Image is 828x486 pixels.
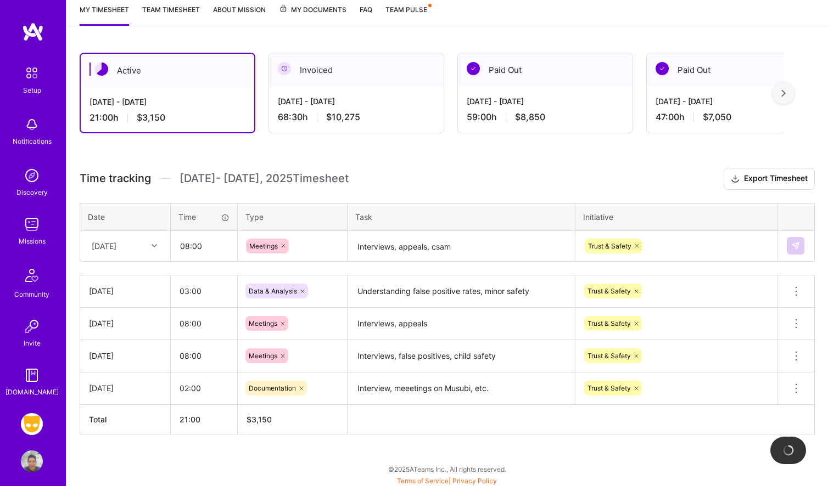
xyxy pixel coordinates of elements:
[349,374,574,404] textarea: Interview, meeetings on Musubi, etc.
[89,382,161,394] div: [DATE]
[89,96,245,108] div: [DATE] - [DATE]
[588,352,631,360] span: Trust & Safety
[21,413,43,435] img: Grindr: Product & Marketing
[588,319,631,327] span: Trust & Safety
[80,172,151,185] span: Time tracking
[249,384,296,392] span: Documentation
[279,4,346,16] span: My Documents
[21,315,43,337] img: Invite
[80,4,129,26] a: My timesheet
[397,477,497,485] span: |
[781,89,786,97] img: right
[787,237,805,255] div: null
[703,111,731,123] span: $7,050
[249,319,277,327] span: Meetings
[13,135,52,147] div: Notifications
[385,5,427,14] span: Team Pulse
[278,95,435,107] div: [DATE] - [DATE]
[247,415,272,424] span: $ 3,150
[171,374,237,403] input: HH:MM
[24,337,41,349] div: Invite
[278,62,291,75] img: Invoiced
[5,386,59,398] div: [DOMAIN_NAME]
[81,54,254,87] div: Active
[80,203,171,230] th: Date
[171,231,237,261] input: HH:MM
[22,22,44,42] img: logo
[21,364,43,386] img: guide book
[791,241,800,250] img: Submit
[95,63,108,76] img: Active
[731,173,740,185] i: icon Download
[20,61,43,84] img: setup
[656,95,813,107] div: [DATE] - [DATE]
[326,111,360,123] span: $10,275
[458,53,633,87] div: Paid Out
[21,165,43,187] img: discovery
[349,232,574,261] textarea: Interviews, appeals, csam
[349,276,574,307] textarea: Understanding false positive rates, minor safety
[14,289,49,300] div: Community
[269,53,444,87] div: Invoiced
[23,84,41,96] div: Setup
[213,4,266,26] a: About Mission
[180,172,349,185] span: [DATE] - [DATE] , 2025 Timesheet
[279,4,346,26] a: My Documents
[171,404,238,434] th: 21:00
[137,112,165,123] span: $3,150
[142,4,200,26] a: Team timesheet
[348,203,575,230] th: Task
[588,384,631,392] span: Trust & Safety
[467,95,624,107] div: [DATE] - [DATE]
[467,111,624,123] div: 59:00 h
[89,350,161,361] div: [DATE]
[89,318,161,329] div: [DATE]
[21,114,43,135] img: bell
[349,309,574,339] textarea: Interviews, appeals
[66,455,828,483] div: © 2025 ATeams Inc., All rights reserved.
[656,62,669,75] img: Paid Out
[19,262,45,289] img: Community
[16,187,48,198] div: Discovery
[656,111,813,123] div: 47:00 h
[249,287,297,295] span: Data & Analysis
[452,477,497,485] a: Privacy Policy
[278,111,435,123] div: 68:30 h
[249,352,277,360] span: Meetings
[152,243,157,248] i: icon Chevron
[515,111,545,123] span: $8,850
[92,240,116,252] div: [DATE]
[385,4,430,26] a: Team Pulse
[80,404,171,434] th: Total
[588,287,631,295] span: Trust & Safety
[781,443,796,458] img: loading
[178,211,230,223] div: Time
[19,235,46,247] div: Missions
[18,450,46,472] a: User Avatar
[89,112,245,123] div: 21:00 h
[238,203,348,230] th: Type
[360,4,372,26] a: FAQ
[724,168,815,190] button: Export Timesheet
[349,341,574,371] textarea: Interviews, false positives, child safety
[588,242,631,250] span: Trust & Safety
[18,413,46,435] a: Grindr: Product & Marketing
[397,477,449,485] a: Terms of Service
[89,285,161,297] div: [DATE]
[171,276,237,306] input: HH:MM
[21,450,43,472] img: User Avatar
[21,213,43,235] img: teamwork
[647,53,821,87] div: Paid Out
[467,62,480,75] img: Paid Out
[583,211,770,223] div: Initiative
[249,242,278,250] span: Meetings
[171,341,237,370] input: HH:MM
[171,309,237,338] input: HH:MM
